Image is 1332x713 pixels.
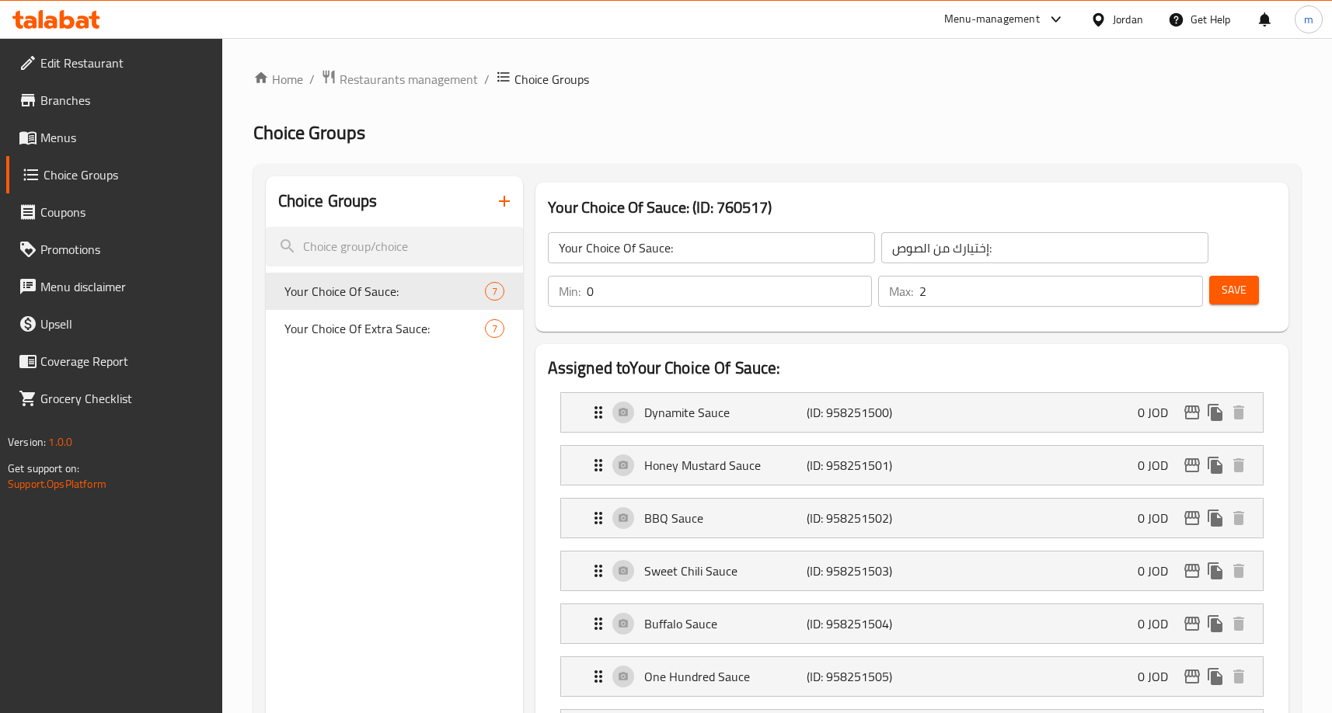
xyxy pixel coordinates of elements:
[944,10,1040,29] div: Menu-management
[644,667,807,686] p: One Hundred Sauce
[6,156,222,193] a: Choice Groups
[40,352,210,370] span: Coverage Report
[561,446,1263,485] div: Expand
[807,403,915,422] p: (ID: 958251500)
[484,70,490,89] li: /
[485,319,504,338] div: Choices
[807,456,915,475] p: (ID: 958251501)
[48,432,72,452] span: 1.0.0
[266,310,523,347] div: Your Choice Of Extra Sauce:7
[253,115,365,150] span: Choice Groups
[1227,506,1250,530] button: delete
[561,499,1263,537] div: Expand
[548,492,1276,544] li: Expand
[1180,401,1204,424] button: edit
[321,69,478,89] a: Restaurants management
[1180,454,1204,477] button: edit
[807,509,915,527] p: (ID: 958251502)
[644,562,807,580] p: Sweet Chili Sauce
[40,128,210,147] span: Menus
[6,268,222,305] a: Menu disclaimer
[1204,401,1227,424] button: duplicate
[644,614,807,633] p: Buffalo Sauce
[6,305,222,343] a: Upsell
[1138,614,1180,633] p: 0 JOD
[1204,506,1227,530] button: duplicate
[644,456,807,475] p: Honey Mustard Sauce
[340,70,478,89] span: Restaurants management
[807,614,915,633] p: (ID: 958251504)
[485,282,504,301] div: Choices
[486,284,504,299] span: 7
[284,319,485,338] span: Your Choice Of Extra Sauce:
[1227,665,1250,688] button: delete
[561,551,1263,590] div: Expand
[561,393,1263,432] div: Expand
[561,657,1263,696] div: Expand
[1209,276,1259,304] button: Save
[514,70,589,89] span: Choice Groups
[253,69,1301,89] nav: breadcrumb
[1180,665,1204,688] button: edit
[644,509,807,527] p: BBQ Sauce
[8,432,46,452] span: Version:
[40,54,210,72] span: Edit Restaurant
[548,544,1276,597] li: Expand
[6,82,222,119] a: Branches
[548,386,1276,439] li: Expand
[807,562,915,580] p: (ID: 958251503)
[807,667,915,686] p: (ID: 958251505)
[1227,454,1250,477] button: delete
[486,322,504,336] span: 7
[548,356,1276,380] h2: Assigned to Your Choice Of Sauce:
[266,227,523,266] input: search
[40,277,210,296] span: Menu disclaimer
[40,389,210,408] span: Grocery Checklist
[1180,506,1204,530] button: edit
[1204,665,1227,688] button: duplicate
[6,44,222,82] a: Edit Restaurant
[1138,562,1180,580] p: 0 JOD
[1204,612,1227,635] button: duplicate
[266,273,523,310] div: Your Choice Of Sauce:7
[644,403,807,422] p: Dynamite Sauce
[6,231,222,268] a: Promotions
[40,240,210,259] span: Promotions
[1304,11,1313,28] span: m
[40,315,210,333] span: Upsell
[1180,612,1204,635] button: edit
[1227,401,1250,424] button: delete
[6,119,222,156] a: Menus
[559,282,581,301] p: Min:
[1180,559,1204,583] button: edit
[44,165,210,184] span: Choice Groups
[309,70,315,89] li: /
[1204,454,1227,477] button: duplicate
[548,650,1276,703] li: Expand
[1113,11,1143,28] div: Jordan
[1138,667,1180,686] p: 0 JOD
[6,343,222,380] a: Coverage Report
[8,474,106,494] a: Support.OpsPlatform
[1227,612,1250,635] button: delete
[40,91,210,110] span: Branches
[1138,456,1180,475] p: 0 JOD
[8,458,79,478] span: Get support on:
[284,282,485,301] span: Your Choice Of Sauce:
[1227,559,1250,583] button: delete
[548,439,1276,492] li: Expand
[548,597,1276,650] li: Expand
[561,604,1263,643] div: Expand
[1138,509,1180,527] p: 0 JOD
[278,190,378,213] h2: Choice Groups
[6,380,222,417] a: Grocery Checklist
[889,282,913,301] p: Max:
[6,193,222,231] a: Coupons
[1222,280,1247,300] span: Save
[1138,403,1180,422] p: 0 JOD
[1204,559,1227,583] button: duplicate
[548,195,1276,220] h3: Your Choice Of Sauce: (ID: 760517)
[40,203,210,221] span: Coupons
[253,70,303,89] a: Home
